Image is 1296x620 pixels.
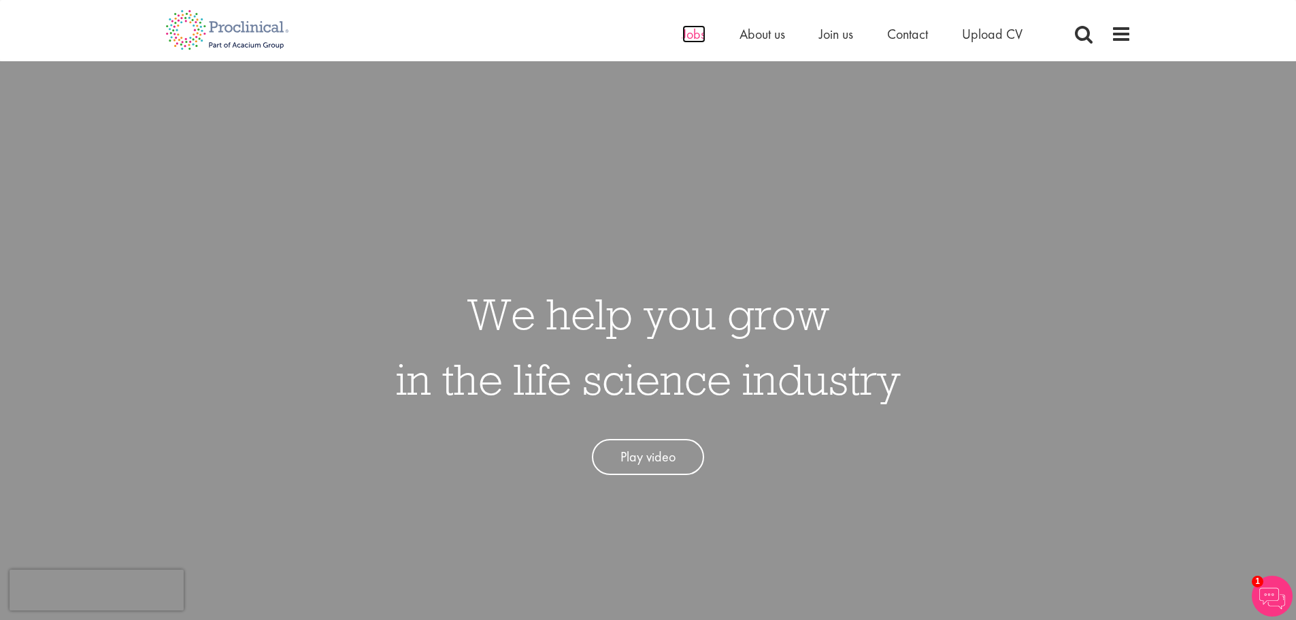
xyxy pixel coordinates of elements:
[1252,576,1263,587] span: 1
[396,281,901,412] h1: We help you grow in the life science industry
[740,25,785,43] a: About us
[819,25,853,43] a: Join us
[1252,576,1293,617] img: Chatbot
[682,25,705,43] a: Jobs
[592,439,704,475] a: Play video
[887,25,928,43] a: Contact
[962,25,1023,43] a: Upload CV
